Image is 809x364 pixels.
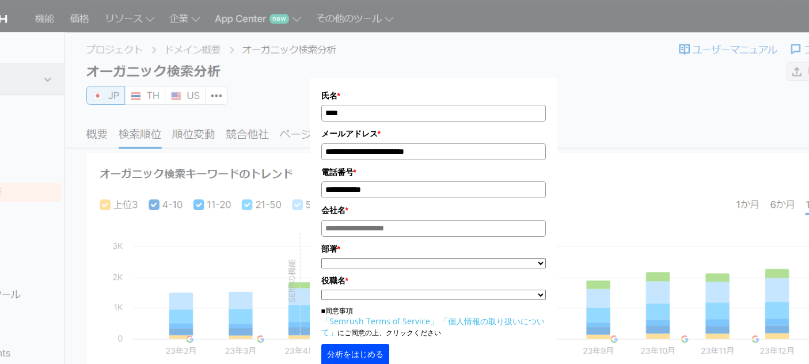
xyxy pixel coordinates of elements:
[321,204,546,217] label: 会社名
[321,166,546,179] label: 電話番号
[321,316,438,327] a: 「Semrush Terms of Service」
[321,127,546,140] label: メールアドレス
[321,242,546,255] label: 部署
[321,274,546,287] label: 役職名
[321,316,545,338] a: 「個人情報の取り扱いについて」
[321,306,546,338] p: ■同意事項 にご同意の上、クリックください
[321,89,546,102] label: 氏名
